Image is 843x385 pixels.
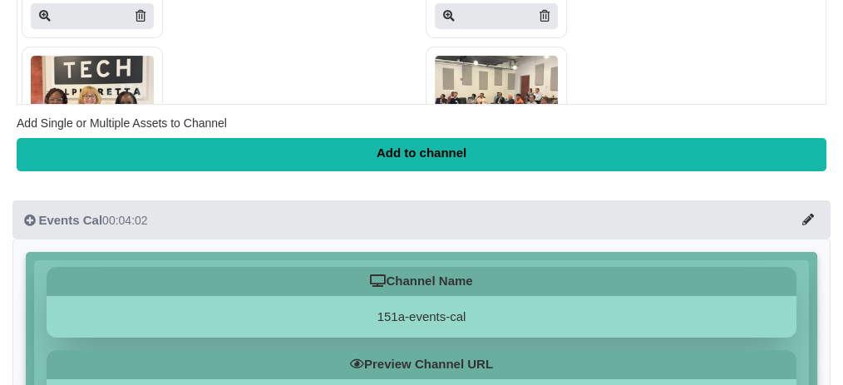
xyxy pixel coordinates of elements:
span: Events Cal [38,213,102,227]
img: P250x250 image processing20250430 204522 yaj40m [435,56,558,139]
h5: Preview Channel URL [47,350,796,379]
span: Add Single or Multiple Assets to Channel [17,116,227,130]
img: P250x250 image processing20250430 204522 11v0vp9 [31,56,154,139]
button: Events Cal00:04:02 [12,200,831,239]
div: 00:04:02 [24,212,148,229]
div: Add to channel [17,138,826,171]
h5: Channel Name [47,267,796,296]
iframe: Chat Widget [559,205,843,385]
div: 151a-events-cal [47,296,796,338]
